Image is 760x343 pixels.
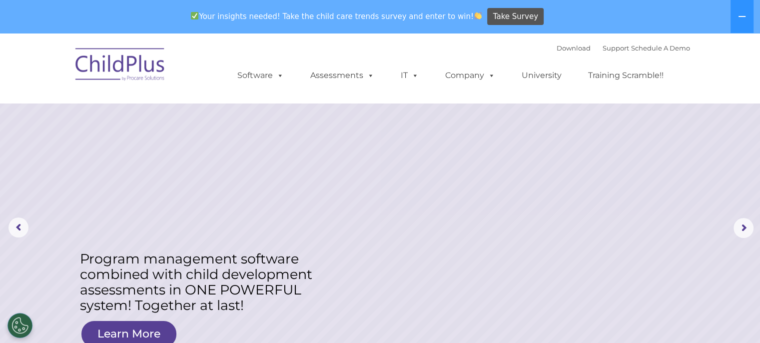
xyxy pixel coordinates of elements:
a: Software [227,65,294,85]
a: Take Survey [487,8,544,25]
a: Company [435,65,505,85]
a: Download [557,44,591,52]
a: Support [603,44,629,52]
img: 👏 [474,12,482,19]
a: Schedule A Demo [631,44,690,52]
img: DRDP Assessment in ChildPlus [80,147,280,245]
a: Assessments [300,65,384,85]
a: University [512,65,572,85]
img: ✅ [191,12,198,19]
a: IT [391,65,429,85]
rs-layer: Program management software combined with child development assessments in ONE POWERFUL system! T... [80,251,323,313]
span: Last name [139,66,169,73]
button: Cookies Settings [7,313,32,338]
a: Training Scramble!! [578,65,674,85]
span: Phone number [139,107,181,114]
span: Your insights needed! Take the child care trends survey and enter to win! [187,6,486,26]
font: | [557,44,690,52]
span: Take Survey [493,8,538,25]
img: ChildPlus by Procare Solutions [70,41,170,91]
